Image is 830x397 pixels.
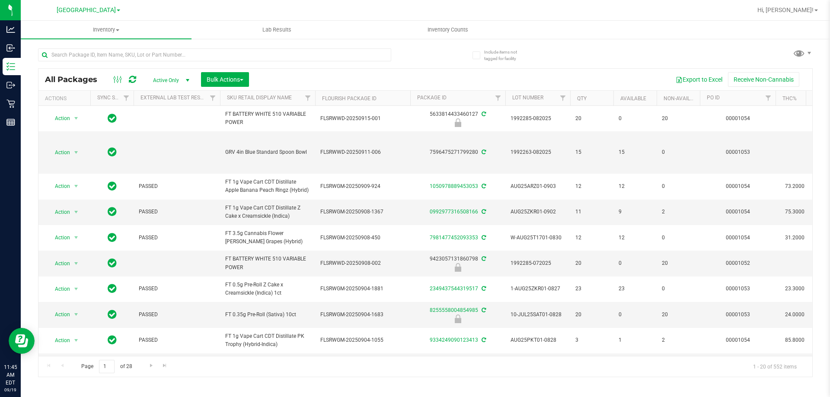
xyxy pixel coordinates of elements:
[430,183,478,189] a: 1050978889453053
[225,255,310,271] span: FT BATTERY WHITE 510 VARIABLE POWER
[480,209,486,215] span: Sync from Compliance System
[662,285,695,293] span: 0
[662,336,695,344] span: 2
[225,148,310,156] span: GRV 4in Blue Standard Spoon Bowl
[108,180,117,192] span: In Sync
[108,257,117,269] span: In Sync
[480,235,486,241] span: Sync from Compliance System
[225,178,310,194] span: FT 1g Vape Cart CDT Distillate Apple Banana Peach Ringz (Hybrid)
[620,95,646,102] a: Available
[6,62,15,71] inline-svg: Inventory
[139,311,215,319] span: PASSED
[108,232,117,244] span: In Sync
[97,95,131,101] a: Sync Status
[71,334,82,346] span: select
[781,180,809,193] span: 73.2000
[71,206,82,218] span: select
[6,99,15,108] inline-svg: Retail
[480,149,486,155] span: Sync from Compliance System
[4,363,17,387] p: 11:45 AM EDT
[511,311,565,319] span: 10-JUL25SAT01-0828
[556,91,570,105] a: Filter
[6,25,15,34] inline-svg: Analytics
[108,206,117,218] span: In Sync
[57,6,116,14] span: [GEOGRAPHIC_DATA]
[511,259,565,267] span: 1992285-072025
[320,285,405,293] span: FLSRWGM-20250904-1881
[227,95,292,101] a: Sku Retail Display Name
[74,360,139,373] span: Page of 28
[225,311,310,319] span: FT 0.35g Pre-Roll (Sativa) 10ct
[619,336,651,344] span: 1
[746,360,804,373] span: 1 - 20 of 552 items
[47,308,70,321] span: Action
[47,146,70,159] span: Action
[619,148,651,156] span: 15
[619,234,651,242] span: 12
[726,209,750,215] a: 00001054
[139,285,215,293] span: PASSED
[139,234,215,242] span: PASSED
[430,307,478,313] a: 8255558004854985
[409,263,507,272] div: Launch Hold
[108,146,117,158] span: In Sync
[21,21,192,39] a: Inventory
[619,208,651,216] span: 9
[108,334,117,346] span: In Sync
[726,286,750,292] a: 00001053
[362,21,533,39] a: Inventory Counts
[108,283,117,295] span: In Sync
[480,183,486,189] span: Sync from Compliance System
[71,257,82,270] span: select
[670,72,728,87] button: Export to Excel
[619,182,651,191] span: 12
[21,26,192,34] span: Inventory
[575,336,608,344] span: 3
[225,281,310,297] span: FT 0.5g Pre-Roll Z Cake x Creamsickle (Indica) 1ct
[322,95,377,102] a: Flourish Package ID
[301,91,315,105] a: Filter
[491,91,505,105] a: Filter
[781,283,809,295] span: 23.3000
[575,182,608,191] span: 12
[430,337,478,343] a: 9334249090123413
[6,81,15,89] inline-svg: Outbound
[251,26,303,34] span: Lab Results
[225,332,310,349] span: FT 1g Vape Cart CDT Distillate PK Trophy (Hybrid-Indica)
[575,311,608,319] span: 20
[664,95,702,102] a: Non-Available
[511,234,565,242] span: W-AUG25T1701-0830
[726,311,750,318] a: 00001053
[619,311,651,319] span: 0
[726,235,750,241] a: 00001054
[4,387,17,393] p: 09/19
[430,286,478,292] a: 2349437544319517
[480,111,486,117] span: Sync from Compliance System
[480,337,486,343] span: Sync from Compliance System
[140,95,208,101] a: External Lab Test Result
[430,235,478,241] a: 7981477452093353
[575,148,608,156] span: 15
[757,6,814,13] span: Hi, [PERSON_NAME]!
[225,229,310,246] span: FT 3.5g Cannabis Flower [PERSON_NAME] Grapes (Hybrid)
[575,114,608,123] span: 20
[320,234,405,242] span: FLSRWGM-20250908-450
[511,182,565,191] span: AUG25ARZ01-0903
[6,118,15,127] inline-svg: Reports
[71,146,82,159] span: select
[662,182,695,191] span: 0
[207,76,243,83] span: Bulk Actions
[320,148,405,156] span: FLSRWWD-20250911-006
[9,328,35,354] iframe: Resource center
[662,148,695,156] span: 0
[159,360,171,372] a: Go to the last page
[6,44,15,52] inline-svg: Inbound
[480,286,486,292] span: Sync from Compliance System
[47,334,70,346] span: Action
[225,204,310,220] span: FT 1g Vape Cart CDT Distillate Z Cake x Creamsickle (Indica)
[71,308,82,321] span: select
[71,112,82,124] span: select
[575,285,608,293] span: 23
[71,283,82,295] span: select
[761,91,776,105] a: Filter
